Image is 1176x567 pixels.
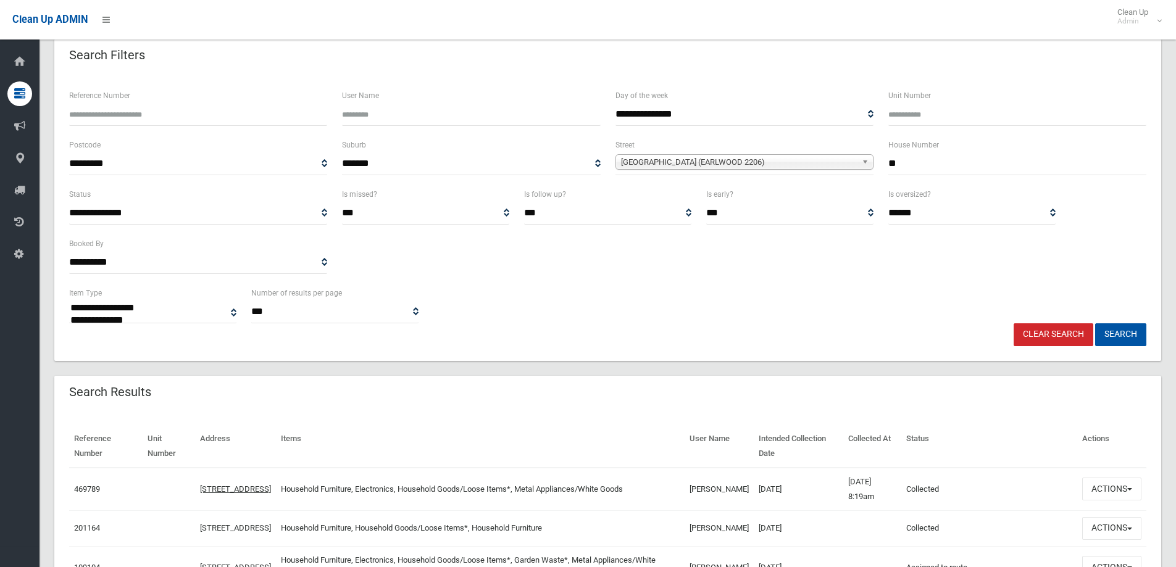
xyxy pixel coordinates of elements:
th: Intended Collection Date [754,425,843,468]
th: Reference Number [69,425,143,468]
td: [PERSON_NAME] [685,510,754,546]
label: House Number [888,138,939,152]
label: Is oversized? [888,188,931,201]
button: Actions [1082,517,1141,540]
header: Search Results [54,380,166,404]
span: Clean Up [1111,7,1161,26]
th: User Name [685,425,754,468]
a: 469789 [74,484,100,494]
button: Actions [1082,478,1141,500]
label: Is follow up? [524,188,566,201]
label: Is early? [706,188,733,201]
label: Suburb [342,138,366,152]
a: [STREET_ADDRESS] [200,523,271,532]
button: Search [1095,323,1146,346]
th: Status [901,425,1077,468]
td: Household Furniture, Electronics, Household Goods/Loose Items*, Metal Appliances/White Goods [276,468,685,511]
th: Unit Number [143,425,195,468]
label: Booked By [69,237,104,250]
th: Collected At [843,425,902,468]
label: Unit Number [888,89,931,102]
label: User Name [342,89,379,102]
span: Clean Up ADMIN [12,14,88,25]
label: Item Type [69,286,102,300]
th: Address [195,425,276,468]
header: Search Filters [54,43,160,67]
th: Items [276,425,685,468]
label: Status [69,188,91,201]
small: Admin [1117,17,1148,26]
label: Street [615,138,635,152]
span: [GEOGRAPHIC_DATA] (EARLWOOD 2206) [621,155,857,170]
label: Number of results per page [251,286,342,300]
td: Collected [901,510,1077,546]
td: [DATE] [754,510,843,546]
th: Actions [1077,425,1146,468]
td: [DATE] 8:19am [843,468,902,511]
td: [PERSON_NAME] [685,468,754,511]
td: Household Furniture, Household Goods/Loose Items*, Household Furniture [276,510,685,546]
a: [STREET_ADDRESS] [200,484,271,494]
td: [DATE] [754,468,843,511]
label: Reference Number [69,89,130,102]
a: Clear Search [1014,323,1093,346]
a: 201164 [74,523,100,532]
label: Postcode [69,138,101,152]
td: Collected [901,468,1077,511]
label: Day of the week [615,89,668,102]
label: Is missed? [342,188,377,201]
